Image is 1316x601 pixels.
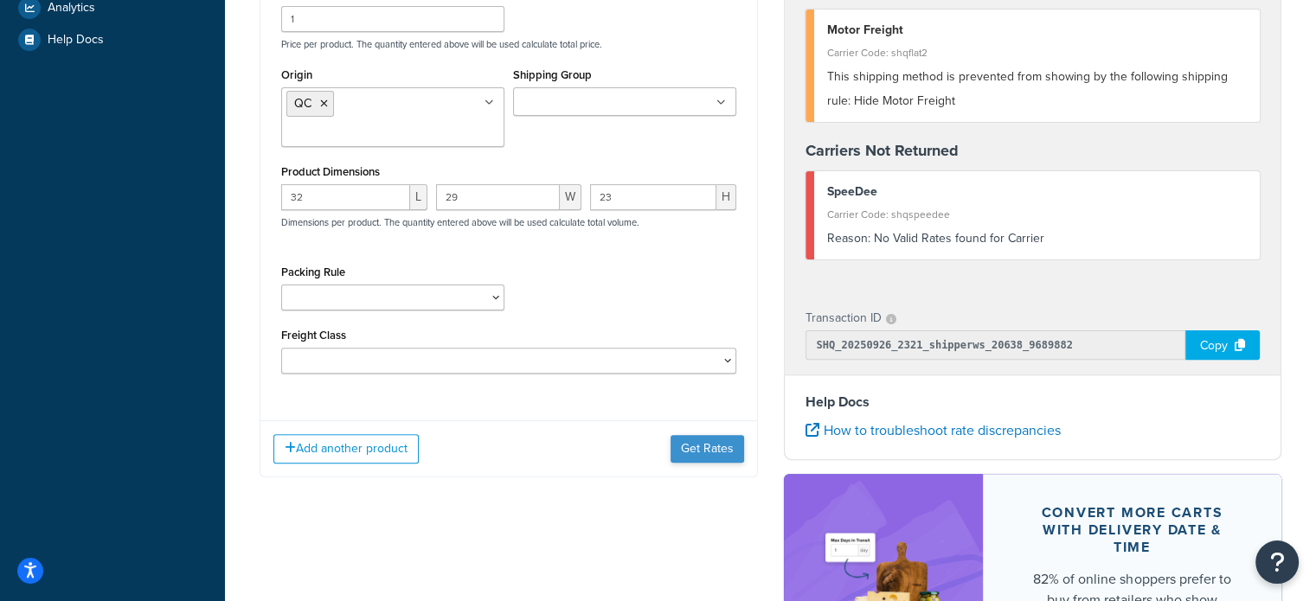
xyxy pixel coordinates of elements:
span: Reason: [827,229,870,247]
p: Dimensions per product. The quantity entered above will be used calculate total volume. [277,216,639,228]
span: This shipping method is prevented from showing by the following shipping rule: Hide Motor Freight [827,67,1228,110]
label: Origin [281,68,312,81]
span: H [716,184,736,210]
a: How to troubleshoot rate discrepancies [806,420,1061,440]
div: Motor Freight [827,18,1248,42]
label: Packing Rule [281,265,345,278]
a: Help Docs [13,24,212,55]
div: Convert more carts with delivery date & time [1024,504,1240,556]
span: W [560,184,581,210]
p: Transaction ID [806,306,882,330]
h4: Help Docs [806,392,1261,412]
label: Shipping Group [513,68,592,81]
div: Carrier Code: shqspeedee [827,202,1248,227]
strong: Carriers Not Returned [806,139,959,162]
p: Price per product. The quantity entered above will be used calculate total price. [277,38,741,50]
div: No Valid Rates found for Carrier [827,227,1248,251]
div: SpeeDee [827,180,1248,204]
span: L [410,184,427,210]
button: Get Rates [671,435,744,463]
button: Add another product [273,434,419,464]
span: QC [294,94,311,112]
span: Analytics [48,1,95,16]
span: Help Docs [48,33,104,48]
div: Carrier Code: shqflat2 [827,41,1248,65]
div: Copy [1185,330,1260,360]
label: Product Dimensions [281,165,380,178]
button: Open Resource Center [1255,540,1299,584]
label: Freight Class [281,329,346,342]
